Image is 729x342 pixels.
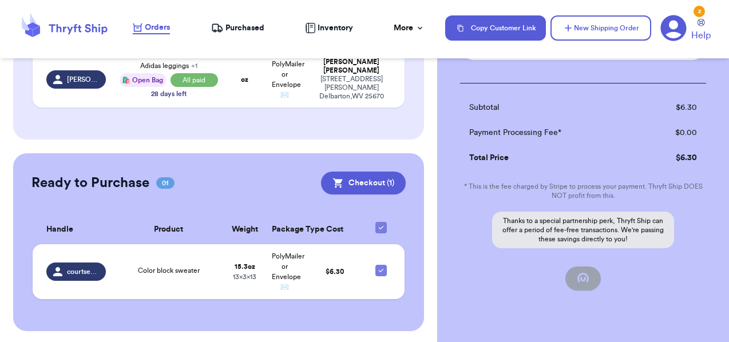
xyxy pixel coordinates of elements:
span: Adidas leggings [140,62,197,69]
span: 13 x 3 x 13 [233,273,256,280]
span: courtseyanna [67,267,99,276]
span: Inventory [318,22,353,34]
td: $ 6.30 [641,145,706,170]
td: Total Price [460,145,640,170]
div: More [394,22,425,34]
span: Handle [46,224,73,236]
span: PolyMailer or Envelope ✉️ [272,253,304,291]
div: 🛍️ Open Bag [120,73,166,87]
span: PolyMailer or Envelope ✉️ [272,61,304,98]
td: $ 6.30 [641,95,706,120]
p: Thanks to a special partnership perk, Thryft Ship can offer a period of fee-free transactions. We... [492,212,674,248]
button: Checkout (1) [321,172,406,194]
h2: Ready to Purchase [31,174,149,192]
th: Cost [305,215,365,244]
span: All paid [171,73,218,87]
th: Product [113,215,225,244]
span: 01 [156,177,175,189]
span: Help [691,29,711,42]
td: $ 0.00 [641,120,706,145]
td: Payment Processing Fee* [460,120,640,145]
th: Package Type [265,215,305,244]
span: Orders [145,22,170,33]
th: Weight [225,215,265,244]
div: [STREET_ADDRESS][PERSON_NAME] Delbarton , WV 25670 [312,75,391,101]
a: Orders [133,22,170,34]
p: * This is the fee charged by Stripe to process your payment. Thryft Ship DOES NOT profit from this. [460,182,706,200]
td: Subtotal [460,95,640,120]
a: 2 [660,15,687,41]
div: 28 days left [151,89,187,98]
a: Help [691,19,711,42]
strong: oz [241,76,248,83]
strong: 15.3 oz [235,263,255,270]
span: Color block sweater [138,267,200,274]
a: Inventory [305,22,353,34]
div: [PERSON_NAME] [PERSON_NAME] [312,58,391,75]
span: Purchased [225,22,264,34]
button: New Shipping Order [550,15,651,41]
button: Copy Customer Link [445,15,546,41]
div: 2 [694,6,705,17]
span: $ 6.30 [326,268,344,275]
a: Purchased [211,22,264,34]
span: [PERSON_NAME].[PERSON_NAME].97 [67,75,99,84]
span: + 1 [191,62,197,69]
